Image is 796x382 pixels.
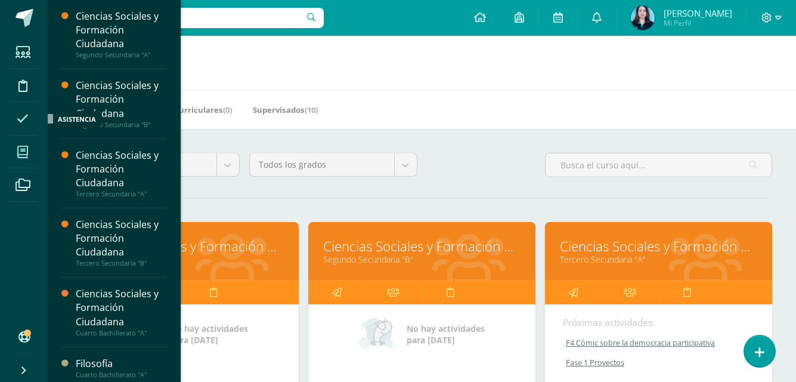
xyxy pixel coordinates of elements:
div: Cuarto Bachillerato "A" [76,371,166,379]
input: Busca el curso aquí... [546,153,772,177]
a: Todos los grados [250,153,417,176]
input: Busca un usuario... [55,8,324,28]
div: Filosofía [76,357,166,371]
span: [PERSON_NAME] [664,7,732,19]
span: (10) [305,104,318,115]
div: Segundo Secundaria "B" [76,121,166,129]
span: (0) [223,104,232,115]
a: Ciencias Sociales y Formación CiudadanaTercero Secundaria "A" [76,149,166,198]
a: Ciencias Sociales y Formación Ciudadana [560,237,757,255]
a: Ciencias Sociales y Formación CiudadanaTercero Secundaria "B" [76,218,166,267]
span: No hay actividades para [DATE] [407,323,485,346]
a: Fase 1 Proyectos [563,358,755,368]
span: No hay actividades para [DATE] [170,323,248,346]
div: Tercero Secundaria "A" [76,190,166,198]
img: no_activities_small.png [359,316,398,352]
a: F4 Cómic sobre la democracia participativa [563,338,755,348]
a: Ciencias Sociales y Formación CiudadanaSegundo Secundaria "B" [76,79,166,128]
div: Ciencias Sociales y Formación Ciudadana [76,287,166,328]
a: FilosofíaCuarto Bachillerato "A" [76,357,166,379]
span: Todos los grados [259,153,385,176]
a: Segundo Secundaria "A" [86,254,284,265]
div: Próximas actividades: [563,316,754,329]
div: Tercero Secundaria "B" [76,259,166,267]
a: Ciencias Sociales y Formación CiudadanaCuarto Bachillerato "A" [76,287,166,337]
div: Cuarto Bachillerato "A" [76,329,166,337]
img: 58a3fbeca66addd3cac8df0ed67b710d.png [631,6,655,30]
div: Segundo Secundaria "A" [76,51,166,59]
a: Segundo Secundaria "B" [323,254,521,265]
div: Ciencias Sociales y Formación Ciudadana [76,10,166,51]
a: Ciencias Sociales y Formación Ciudadana [86,237,284,255]
div: Asistencia [58,115,96,124]
div: Ciencias Sociales y Formación Ciudadana [76,79,166,120]
span: Mi Perfil [664,18,732,28]
a: Ciencias Sociales y Formación CiudadanaSegundo Secundaria "A" [76,10,166,59]
div: Ciencias Sociales y Formación Ciudadana [76,149,166,190]
a: Supervisados(10) [253,100,318,119]
a: Tercero Secundaria "A" [560,254,757,265]
div: Ciencias Sociales y Formación Ciudadana [76,218,166,259]
a: Mis Extracurriculares(0) [138,100,232,119]
a: Ciencias Sociales y Formación Ciudadana [323,237,521,255]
